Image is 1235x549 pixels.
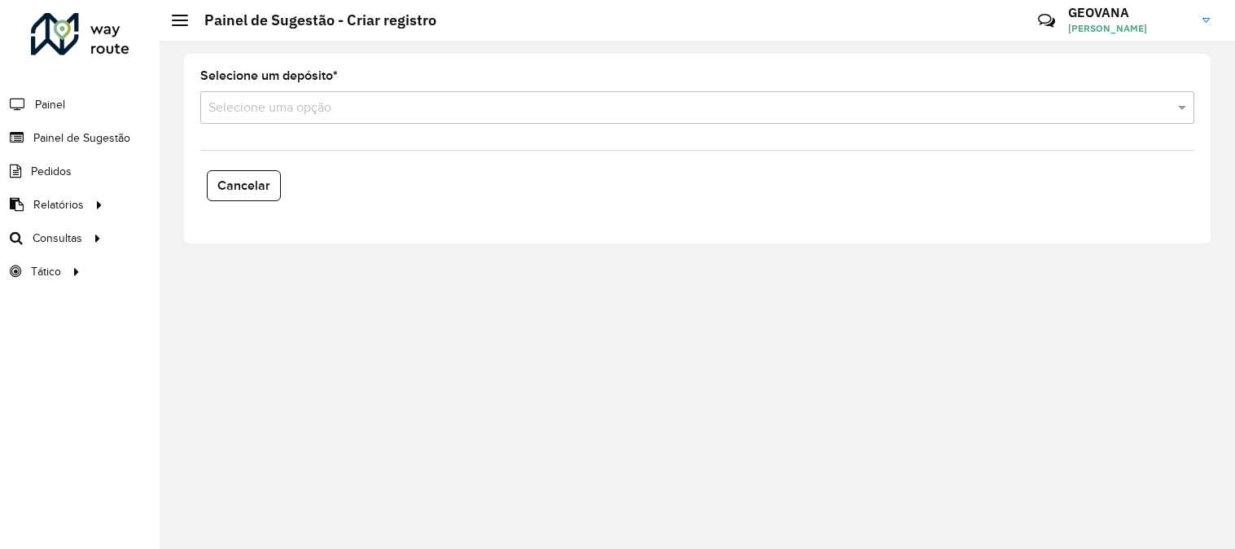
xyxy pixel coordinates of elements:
[217,178,270,192] span: Cancelar
[1029,3,1064,38] a: Contato Rápido
[1068,5,1190,20] h3: GEOVANA
[1068,21,1190,36] span: [PERSON_NAME]
[33,130,130,147] span: Painel de Sugestão
[35,96,65,113] span: Painel
[33,196,84,213] span: Relatórios
[200,66,338,86] label: Selecione um depósito
[31,163,72,180] span: Pedidos
[31,263,61,280] span: Tático
[33,230,82,247] span: Consultas
[207,170,281,201] button: Cancelar
[188,11,436,29] h2: Painel de Sugestão - Criar registro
